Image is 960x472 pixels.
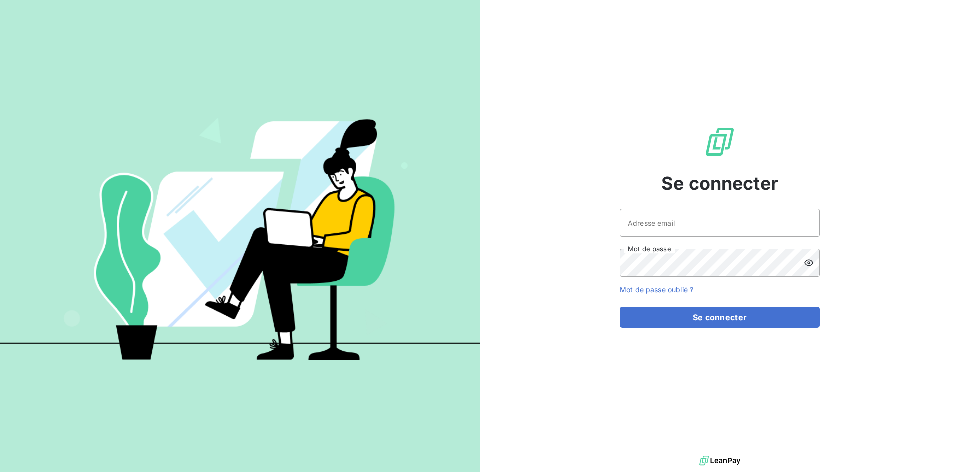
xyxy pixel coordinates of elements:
[699,453,740,468] img: logo
[661,170,778,197] span: Se connecter
[620,307,820,328] button: Se connecter
[704,126,736,158] img: Logo LeanPay
[620,209,820,237] input: placeholder
[620,285,693,294] a: Mot de passe oublié ?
